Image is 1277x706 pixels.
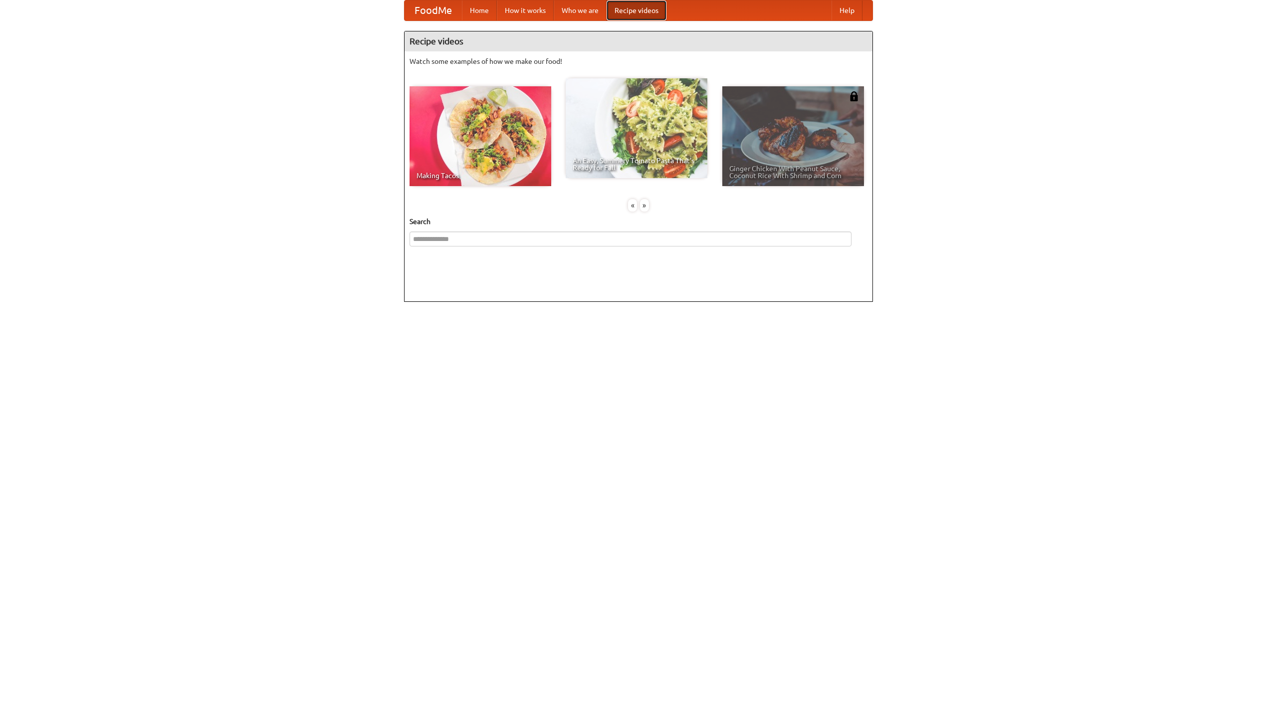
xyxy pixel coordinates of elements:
h4: Recipe videos [405,31,872,51]
a: Who we are [554,0,607,20]
a: Recipe videos [607,0,666,20]
img: 483408.png [849,91,859,101]
div: « [628,199,637,212]
div: » [640,199,649,212]
a: Home [462,0,497,20]
a: An Easy, Summery Tomato Pasta That's Ready for Fall [566,78,707,178]
a: Help [832,0,862,20]
a: FoodMe [405,0,462,20]
span: An Easy, Summery Tomato Pasta That's Ready for Fall [573,157,700,171]
h5: Search [410,217,867,227]
a: How it works [497,0,554,20]
span: Making Tacos [417,172,544,179]
p: Watch some examples of how we make our food! [410,56,867,66]
a: Making Tacos [410,86,551,186]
